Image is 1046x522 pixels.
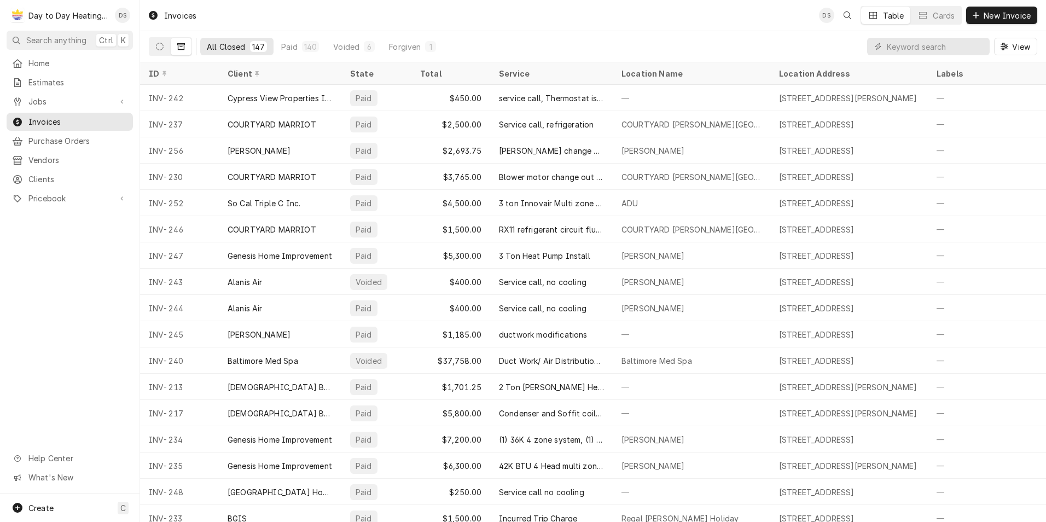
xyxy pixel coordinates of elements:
div: [PERSON_NAME] [228,329,290,340]
div: (1) 36K 4 zone system, (1) 1 zone system [499,434,604,445]
div: [STREET_ADDRESS] [779,276,855,288]
div: $7,200.00 [411,426,490,453]
div: — [613,400,770,426]
div: Voided [355,355,383,367]
div: Paid [355,408,373,419]
div: service call, Thermostat issue [499,92,604,104]
a: Purchase Orders [7,132,133,150]
button: Search anythingCtrlK [7,31,133,50]
button: New Invoice [966,7,1037,24]
div: COURTYARD [PERSON_NAME][GEOGRAPHIC_DATA] [621,171,762,183]
div: 3 Ton Heat Pump Install [499,250,590,262]
div: Paid [355,303,373,314]
div: 140 [304,41,317,53]
div: Genesis Home Improvement [228,460,332,472]
span: Purchase Orders [28,135,127,147]
div: 3 ton Innovair Multi zone system [499,198,604,209]
div: $5,800.00 [411,400,490,426]
div: [STREET_ADDRESS] [779,171,855,183]
div: $37,758.00 [411,347,490,374]
div: 147 [252,41,265,53]
div: Paid [355,460,373,472]
div: Paid [355,381,373,393]
div: $400.00 [411,269,490,295]
div: [STREET_ADDRESS] [779,198,855,209]
span: Jobs [28,96,111,107]
div: $6,300.00 [411,453,490,479]
div: ductwork modifications [499,329,588,340]
div: — [613,479,770,505]
div: — [613,374,770,400]
div: [STREET_ADDRESS][PERSON_NAME] [779,92,917,104]
div: [STREET_ADDRESS] [779,434,855,445]
div: INV-234 [140,426,219,453]
span: Vendors [28,154,127,166]
div: [STREET_ADDRESS][PERSON_NAME] [779,460,917,472]
div: — [613,321,770,347]
div: Paid [355,250,373,262]
div: [STREET_ADDRESS] [779,355,855,367]
div: David Silvestre's Avatar [819,8,834,23]
div: [STREET_ADDRESS] [779,486,855,498]
div: Forgiven [389,41,421,53]
div: [DEMOGRAPHIC_DATA] Brothers [228,408,333,419]
div: INV-244 [140,295,219,321]
div: Service call no cooling [499,486,584,498]
div: COURTYARD MARRIOT [228,224,316,235]
div: [STREET_ADDRESS] [779,224,855,235]
div: [PERSON_NAME] [228,145,290,156]
div: COURTYARD MARRIOT [228,171,316,183]
a: Home [7,54,133,72]
div: [GEOGRAPHIC_DATA] Homes [228,486,333,498]
span: Estimates [28,77,127,88]
a: Clients [7,170,133,188]
div: [PERSON_NAME] [621,303,684,314]
span: Invoices [28,116,127,127]
div: Paid [355,119,373,130]
div: Location Name [621,68,759,79]
div: $1,701.25 [411,374,490,400]
div: INV-235 [140,453,219,479]
span: K [121,34,126,46]
div: [STREET_ADDRESS] [779,250,855,262]
div: Baltimore Med Spa [228,355,298,367]
div: [PERSON_NAME] change out and modifications [499,145,604,156]
div: ID [149,68,208,79]
div: Paid [355,92,373,104]
div: $400.00 [411,295,490,321]
div: INV-237 [140,111,219,137]
div: [STREET_ADDRESS][PERSON_NAME] [779,408,917,419]
div: Location Address [779,68,917,79]
div: [PERSON_NAME] [621,434,684,445]
div: ADU [621,198,638,209]
span: Search anything [26,34,86,46]
div: Voided [333,41,359,53]
div: Paid [355,171,373,183]
div: Service [499,68,602,79]
div: Service call, no cooling [499,276,586,288]
div: Condenser and Soffit coil changeout. [499,408,604,419]
div: Service call, refrigeration [499,119,594,130]
span: Clients [28,173,127,185]
span: Pricebook [28,193,111,204]
div: INV-247 [140,242,219,269]
div: INV-245 [140,321,219,347]
div: INV-213 [140,374,219,400]
span: What's New [28,472,126,483]
div: COURTYARD [PERSON_NAME][GEOGRAPHIC_DATA] [621,224,762,235]
div: Cards [933,10,955,21]
div: Alanis Air [228,276,263,288]
div: Paid [281,41,298,53]
div: David Silvestre's Avatar [115,8,130,23]
div: [STREET_ADDRESS] [779,119,855,130]
div: Day to Day Heating and Cooling's Avatar [10,8,25,23]
div: Service call, no cooling [499,303,586,314]
button: View [994,38,1037,55]
div: $4,500.00 [411,190,490,216]
div: INV-230 [140,164,219,190]
div: [PERSON_NAME] [621,276,684,288]
div: Baltimore Med Spa [621,355,692,367]
div: — [613,85,770,111]
span: C [120,502,126,514]
div: 6 [366,41,373,53]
